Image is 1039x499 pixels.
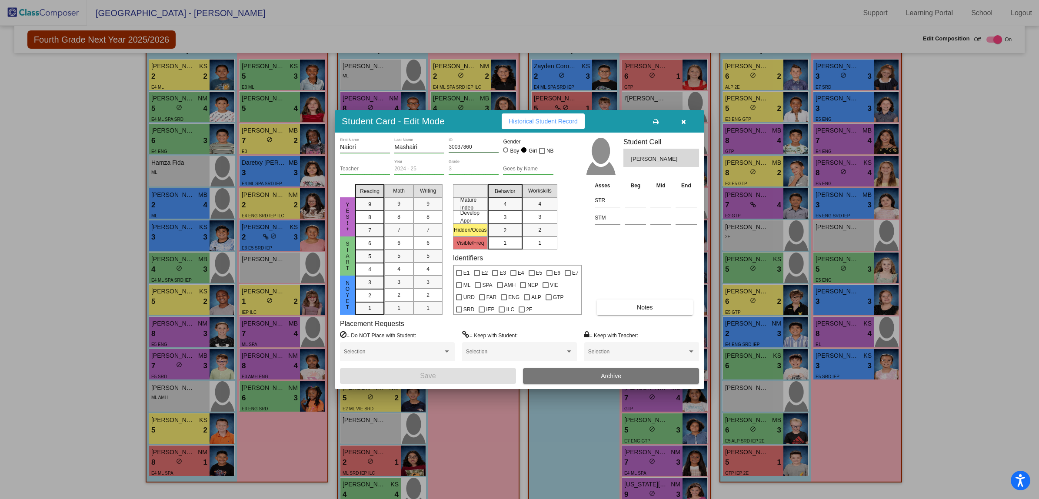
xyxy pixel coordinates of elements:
[368,304,371,312] span: 1
[528,187,552,195] span: Workskills
[503,200,506,208] span: 4
[426,226,430,234] span: 7
[503,138,553,146] mat-label: Gender
[397,226,400,234] span: 7
[597,299,693,315] button: Notes
[397,252,400,260] span: 5
[648,181,673,190] th: Mid
[462,331,518,339] label: = Keep with Student:
[360,187,380,195] span: Reading
[631,155,679,163] span: [PERSON_NAME]
[553,292,564,303] span: GTP
[426,304,430,312] span: 1
[463,268,470,278] span: E1
[393,187,405,195] span: Math
[503,239,506,247] span: 1
[368,253,371,260] span: 5
[344,241,352,271] span: Start
[368,226,371,234] span: 7
[623,138,699,146] h3: Student Cell
[449,144,499,150] input: Enter ID
[340,166,390,172] input: teacher
[426,213,430,221] span: 8
[426,291,430,299] span: 2
[623,181,648,190] th: Beg
[554,268,560,278] span: E6
[344,202,352,232] span: yes!+
[518,268,524,278] span: E4
[397,291,400,299] span: 2
[486,292,496,303] span: FAR
[486,304,494,315] span: IEP
[503,226,506,234] span: 2
[550,280,558,290] span: VIE
[527,280,538,290] span: NEP
[340,331,416,339] label: = Do NOT Place with Student:
[536,268,543,278] span: E5
[481,268,488,278] span: E2
[420,187,436,195] span: Writing
[523,368,699,384] button: Archive
[506,304,514,315] span: ILC
[426,200,430,208] span: 9
[368,266,371,273] span: 4
[538,200,541,208] span: 4
[368,213,371,221] span: 8
[504,280,516,290] span: AMH
[340,368,516,384] button: Save
[538,213,541,221] span: 3
[340,319,404,328] label: Placement Requests
[502,113,585,129] button: Historical Student Record
[593,181,623,190] th: Asses
[637,304,653,311] span: Notes
[463,292,475,303] span: URD
[509,118,578,125] span: Historical Student Record
[426,252,430,260] span: 5
[426,278,430,286] span: 3
[482,280,492,290] span: SPA
[344,280,352,310] span: noYET
[673,181,699,190] th: End
[500,268,506,278] span: E3
[368,292,371,299] span: 2
[595,194,620,207] input: assessment
[595,211,620,224] input: assessment
[397,278,400,286] span: 3
[584,331,638,339] label: = Keep with Teacher:
[503,213,506,221] span: 3
[531,292,541,303] span: ALP
[397,213,400,221] span: 8
[426,265,430,273] span: 4
[601,373,621,379] span: Archive
[463,280,471,290] span: ML
[368,240,371,247] span: 6
[538,239,541,247] span: 1
[546,146,554,156] span: NB
[538,226,541,234] span: 2
[526,304,533,315] span: 2E
[368,279,371,286] span: 3
[528,147,537,155] div: Girl
[342,116,445,126] h3: Student Card - Edit Mode
[453,254,483,262] label: Identifiers
[449,166,499,172] input: grade
[420,372,436,379] span: Save
[510,147,519,155] div: Boy
[426,239,430,247] span: 6
[572,268,579,278] span: E7
[368,200,371,208] span: 9
[503,166,553,172] input: goes by name
[397,265,400,273] span: 4
[397,200,400,208] span: 9
[394,166,444,172] input: year
[397,239,400,247] span: 6
[397,304,400,312] span: 1
[495,187,515,195] span: Behavior
[508,292,519,303] span: ENG
[463,304,474,315] span: SRD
